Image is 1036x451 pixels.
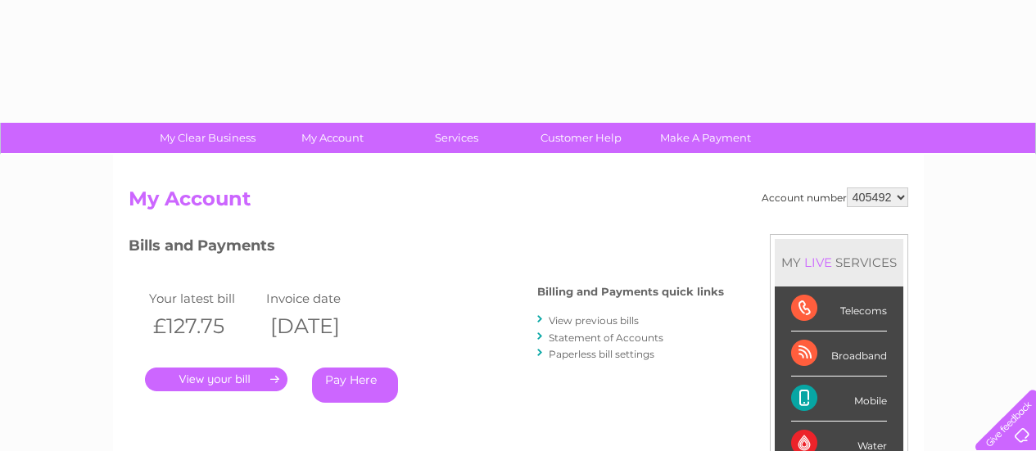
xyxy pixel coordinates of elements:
a: Statement of Accounts [549,331,663,344]
a: Customer Help [513,123,649,153]
a: Make A Payment [638,123,773,153]
td: Invoice date [262,287,380,309]
th: [DATE] [262,309,380,343]
h4: Billing and Payments quick links [537,286,724,298]
div: Mobile [791,377,887,422]
a: Pay Here [312,368,398,403]
div: Broadband [791,331,887,377]
a: My Clear Business [140,123,275,153]
h2: My Account [129,187,908,219]
div: Telecoms [791,286,887,331]
div: MY SERVICES [775,239,903,286]
a: Services [389,123,524,153]
h3: Bills and Payments [129,234,724,263]
div: Account number [762,187,908,207]
div: LIVE [801,255,835,270]
a: My Account [265,123,400,153]
th: £127.75 [145,309,263,343]
td: Your latest bill [145,287,263,309]
a: Paperless bill settings [549,348,654,360]
a: View previous bills [549,314,639,327]
a: . [145,368,287,391]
